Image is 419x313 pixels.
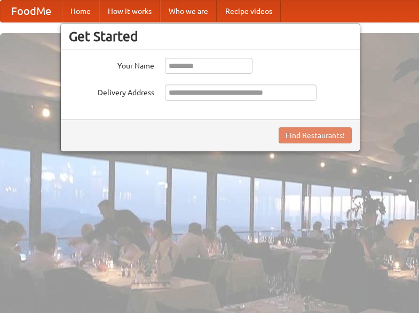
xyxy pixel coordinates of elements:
[279,127,352,143] button: Find Restaurants!
[69,58,154,71] label: Your Name
[69,28,352,44] h3: Get Started
[62,1,99,22] a: Home
[99,1,160,22] a: How it works
[160,1,217,22] a: Who we are
[1,1,62,22] a: FoodMe
[217,1,281,22] a: Recipe videos
[69,85,154,98] label: Delivery Address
